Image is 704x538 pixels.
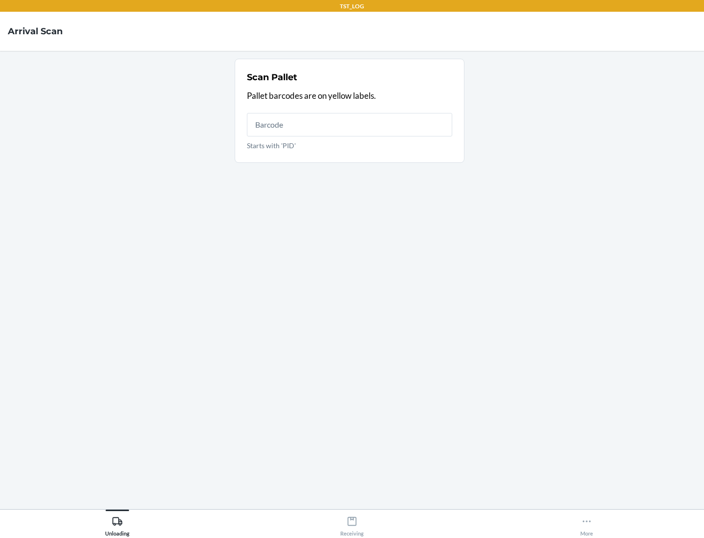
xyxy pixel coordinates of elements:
button: More [469,510,704,537]
h2: Scan Pallet [247,71,297,84]
p: Pallet barcodes are on yellow labels. [247,90,452,102]
p: Starts with 'PID' [247,140,452,151]
div: Receiving [340,512,364,537]
div: Unloading [105,512,130,537]
input: Starts with 'PID' [247,113,452,136]
h4: Arrival Scan [8,25,63,38]
p: TST_LOG [340,2,364,11]
button: Receiving [235,510,469,537]
div: More [580,512,593,537]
